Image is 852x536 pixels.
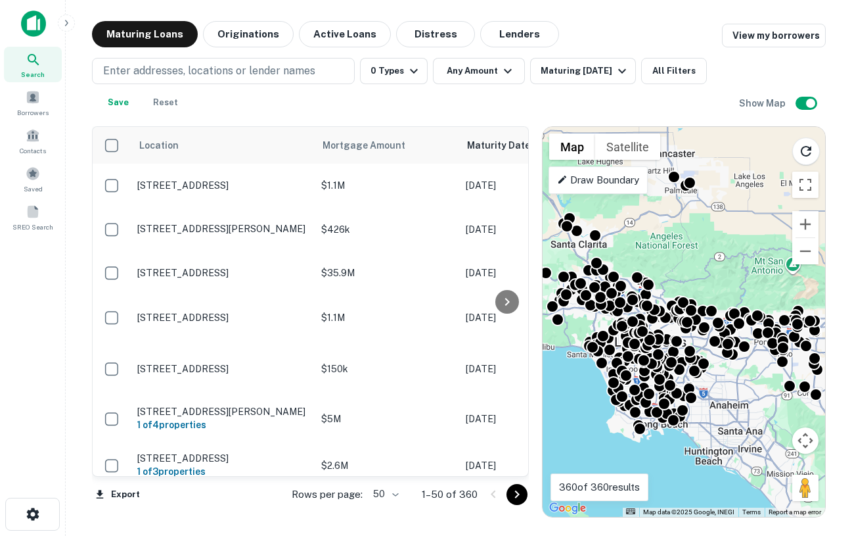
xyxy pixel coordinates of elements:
p: $426k [321,222,453,237]
img: Google [546,500,589,517]
span: Search [21,69,45,80]
a: Report a map error [769,508,821,516]
p: [STREET_ADDRESS][PERSON_NAME] [137,406,308,418]
p: $1.1M [321,178,453,193]
th: Mortgage Amount [315,127,459,164]
button: Keyboard shortcuts [626,508,635,514]
button: 0 Types [360,58,428,84]
p: [DATE] [466,362,584,376]
span: Contacts [20,145,46,156]
p: Draw Boundary [557,172,639,188]
h6: 1 of 3 properties [137,464,308,479]
button: Reload search area [792,137,820,165]
span: Mortgage Amount [323,137,422,153]
button: Show satellite imagery [595,134,660,160]
p: [STREET_ADDRESS] [137,312,308,324]
p: [STREET_ADDRESS] [137,180,308,191]
p: [STREET_ADDRESS] [137,267,308,279]
p: $1.1M [321,310,453,325]
button: Toggle fullscreen view [792,172,818,198]
button: Go to next page [506,484,527,505]
img: capitalize-icon.png [21,11,46,37]
p: $2.6M [321,458,453,473]
p: [DATE] [466,222,584,237]
button: Enter addresses, locations or lender names [92,58,355,84]
p: $5M [321,412,453,426]
span: Saved [24,183,43,194]
p: [DATE] [466,458,584,473]
button: Distress [396,21,475,47]
p: [STREET_ADDRESS] [137,452,308,464]
button: Save your search to get updates of matches that match your search criteria. [97,89,139,116]
button: Maturing Loans [92,21,198,47]
p: [STREET_ADDRESS][PERSON_NAME] [137,223,308,235]
div: 50 [368,485,401,504]
div: 0 0 [543,127,825,517]
h6: Show Map [739,96,788,110]
div: Maturing [DATE] [541,63,630,79]
button: All Filters [641,58,707,84]
button: Reset [145,89,187,116]
button: Maturing [DATE] [530,58,636,84]
p: Enter addresses, locations or lender names [103,63,315,79]
a: SREO Search [4,199,62,235]
button: Active Loans [299,21,391,47]
th: Maturity dates displayed may be estimated. Please contact the lender for the most accurate maturi... [459,127,591,164]
th: Location [131,127,315,164]
p: 1–50 of 360 [422,487,478,502]
p: [DATE] [466,266,584,280]
h6: Maturity Date [467,138,530,153]
a: Terms (opens in new tab) [742,508,761,516]
button: Map camera controls [792,427,818,454]
div: Maturity dates displayed may be estimated. Please contact the lender for the most accurate maturi... [467,138,543,153]
span: Map data ©2025 Google, INEGI [643,508,734,516]
a: Borrowers [4,85,62,120]
p: Rows per page: [292,487,363,502]
button: Lenders [480,21,559,47]
a: Open this area in Google Maps (opens a new window) [546,500,589,517]
button: Zoom out [792,238,818,264]
a: View my borrowers [722,24,826,47]
button: Originations [203,21,294,47]
h6: 1 of 4 properties [137,418,308,432]
p: [DATE] [466,178,584,193]
p: [DATE] [466,412,584,426]
a: Saved [4,161,62,197]
span: Maturity dates displayed may be estimated. Please contact the lender for the most accurate maturi... [467,138,560,153]
iframe: Chat Widget [786,431,852,494]
a: Contacts [4,123,62,158]
p: [DATE] [466,310,584,325]
button: Any Amount [433,58,525,84]
span: Location [139,137,196,153]
a: Search [4,47,62,82]
span: SREO Search [12,222,53,232]
p: 360 of 360 results [559,479,640,495]
button: Zoom in [792,211,818,237]
span: Borrowers [17,107,49,118]
p: $35.9M [321,266,453,280]
button: Export [92,485,143,504]
button: Show street map [549,134,595,160]
p: [STREET_ADDRESS] [137,363,308,375]
p: $150k [321,362,453,376]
